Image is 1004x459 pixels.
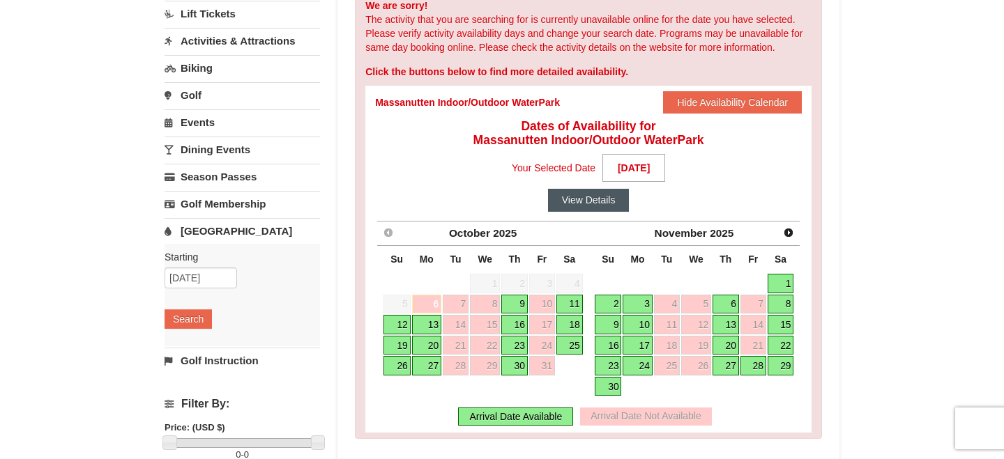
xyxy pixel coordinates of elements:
[713,315,739,334] a: 13
[654,295,680,314] a: 4
[420,254,434,265] span: Monday
[740,315,766,334] a: 14
[720,254,731,265] span: Thursday
[365,65,812,79] div: Click the buttons below to find more detailed availability.
[470,274,500,293] span: 1
[501,336,528,355] a: 23
[768,315,794,334] a: 15
[165,82,320,108] a: Golf
[595,356,622,375] a: 23
[623,295,652,314] a: 3
[165,109,320,135] a: Events
[443,356,469,375] a: 28
[383,336,411,355] a: 19
[580,407,711,426] div: Arrival Date Not Available
[379,223,398,242] a: Prev
[740,336,766,355] a: 21
[623,356,652,375] a: 24
[556,336,583,355] a: 25
[602,154,665,182] strong: [DATE]
[443,315,469,334] a: 14
[165,422,225,433] strong: Price: (USD $)
[768,274,794,293] a: 1
[779,223,798,242] a: Next
[165,164,320,189] a: Season Passes
[375,95,560,109] div: Massanutten Indoor/Outdoor WaterPark
[529,315,555,334] a: 17
[470,295,500,314] a: 8
[165,398,320,410] h4: Filter By:
[713,295,739,314] a: 6
[768,336,794,355] a: 22
[537,254,547,265] span: Friday
[443,336,469,355] a: 21
[556,295,583,314] a: 11
[509,254,521,265] span: Thursday
[713,336,739,355] a: 20
[412,315,441,334] a: 13
[654,356,680,375] a: 25
[165,137,320,162] a: Dining Events
[450,254,462,265] span: Tuesday
[470,315,500,334] a: 15
[710,227,733,239] span: 2025
[602,254,614,265] span: Sunday
[165,1,320,26] a: Lift Tickets
[595,377,622,396] a: 30
[501,356,528,375] a: 30
[501,295,528,314] a: 9
[165,218,320,244] a: [GEOGRAPHIC_DATA]
[412,356,441,375] a: 27
[655,227,707,239] span: November
[529,274,555,293] span: 3
[470,336,500,355] a: 22
[595,315,622,334] a: 9
[493,227,517,239] span: 2025
[681,356,711,375] a: 26
[458,407,573,426] div: Arrival Date Available
[689,254,703,265] span: Wednesday
[623,315,652,334] a: 10
[631,254,645,265] span: Monday
[775,254,786,265] span: Saturday
[663,91,802,114] button: Hide Availability Calendar
[383,315,411,334] a: 12
[375,119,802,147] h4: Dates of Availability for Massanutten Indoor/Outdoor WaterPark
[681,315,711,334] a: 12
[768,295,794,314] a: 8
[449,227,490,239] span: October
[740,295,766,314] a: 7
[165,309,212,329] button: Search
[748,254,758,265] span: Friday
[529,295,555,314] a: 10
[595,336,622,355] a: 16
[165,348,320,373] a: Golf Instruction
[165,28,320,54] a: Activities & Attractions
[595,295,622,314] a: 2
[390,254,403,265] span: Sunday
[478,254,492,265] span: Wednesday
[165,191,320,217] a: Golf Membership
[556,274,583,293] span: 4
[412,336,441,355] a: 20
[713,356,739,375] a: 27
[681,336,711,355] a: 19
[470,356,500,375] a: 29
[443,295,469,314] a: 7
[681,295,711,314] a: 5
[623,336,652,355] a: 17
[165,55,320,81] a: Biking
[768,356,794,375] a: 29
[740,356,766,375] a: 28
[501,315,528,334] a: 16
[529,356,555,375] a: 31
[556,315,583,334] a: 18
[529,336,555,355] a: 24
[501,274,528,293] span: 2
[512,157,595,178] span: Your Selected Date
[165,250,310,264] label: Starting
[661,254,672,265] span: Tuesday
[654,315,680,334] a: 11
[383,295,411,314] span: 5
[654,336,680,355] a: 18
